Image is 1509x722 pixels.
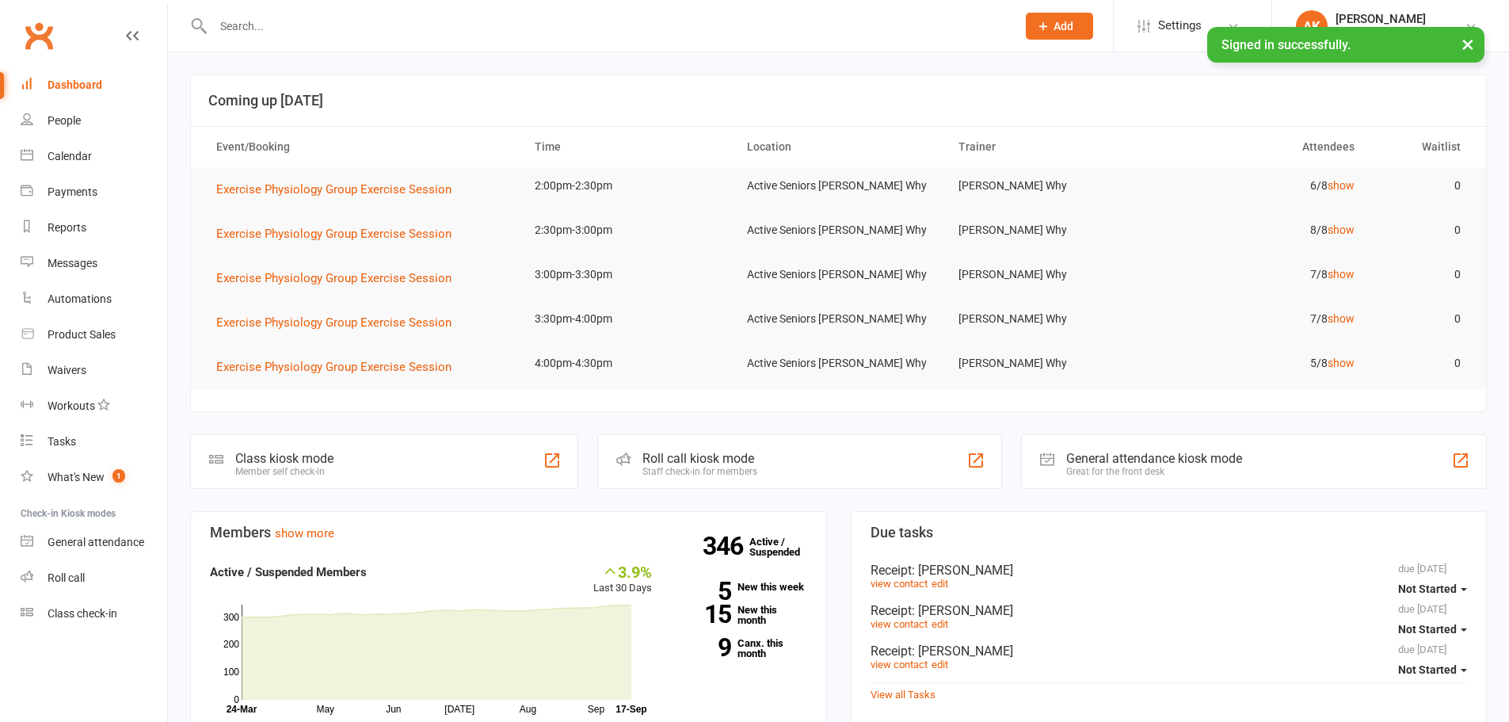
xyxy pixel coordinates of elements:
span: Exercise Physiology Group Exercise Session [216,360,452,374]
a: Dashboard [21,67,167,103]
a: view contact [871,618,928,630]
td: Active Seniors [PERSON_NAME] Why [733,300,945,338]
div: Automations [48,292,112,305]
a: 346Active / Suspended [749,525,819,569]
strong: 346 [703,534,749,558]
a: edit [932,578,948,590]
button: × [1454,27,1482,61]
td: 3:00pm-3:30pm [520,256,733,293]
th: Location [733,127,945,167]
span: Settings [1158,8,1202,44]
a: Waivers [21,353,167,388]
a: Payments [21,174,167,210]
span: 1 [112,469,125,483]
td: 0 [1369,256,1475,293]
span: : [PERSON_NAME] [912,563,1013,578]
div: 3.9% [593,563,652,580]
span: Add [1054,20,1073,32]
td: 8/8 [1157,212,1369,249]
button: Not Started [1398,655,1467,684]
div: Receipt [871,644,1468,659]
span: Exercise Physiology Group Exercise Session [216,227,452,241]
div: General attendance [48,536,144,548]
div: Reports [48,221,86,234]
span: Not Started [1398,663,1457,676]
th: Waitlist [1369,127,1475,167]
div: What's New [48,471,105,483]
button: Add [1026,13,1093,40]
span: Signed in successfully. [1221,37,1351,52]
td: 0 [1369,167,1475,204]
div: Member self check-in [235,466,333,477]
a: 9Canx. this month [676,638,807,659]
button: Not Started [1398,575,1467,603]
div: Messages [48,257,97,269]
a: Product Sales [21,317,167,353]
div: Calendar [48,150,92,162]
span: Not Started [1398,623,1457,636]
div: Receipt [871,603,1468,618]
span: : [PERSON_NAME] [912,603,1013,618]
th: Time [520,127,733,167]
td: Active Seniors [PERSON_NAME] Why [733,167,945,204]
div: Class kiosk mode [235,451,333,466]
td: 2:30pm-3:00pm [520,212,733,249]
a: view contact [871,659,928,670]
div: Product Sales [48,328,116,341]
td: 7/8 [1157,256,1369,293]
span: Exercise Physiology Group Exercise Session [216,271,452,285]
button: Exercise Physiology Group Exercise Session [216,224,463,243]
a: Automations [21,281,167,317]
a: Roll call [21,560,167,596]
div: Class check-in [48,607,117,620]
td: Active Seniors [PERSON_NAME] Why [733,345,945,382]
a: show [1328,179,1355,192]
td: 3:30pm-4:00pm [520,300,733,338]
span: Not Started [1398,583,1457,595]
td: 0 [1369,212,1475,249]
span: Exercise Physiology Group Exercise Session [216,315,452,330]
a: People [21,103,167,139]
a: edit [932,618,948,630]
td: 6/8 [1157,167,1369,204]
div: [PERSON_NAME] [1336,12,1450,26]
td: 0 [1369,300,1475,338]
td: 0 [1369,345,1475,382]
a: Calendar [21,139,167,174]
div: Staff check-in for members [642,466,757,477]
input: Search... [208,15,1005,37]
a: show [1328,268,1355,281]
div: Staying Active Dee Why [1336,26,1450,40]
span: Exercise Physiology Group Exercise Session [216,182,452,197]
span: : [PERSON_NAME] [912,644,1013,659]
a: show [1328,357,1355,369]
a: 5New this week [676,582,807,592]
a: General attendance kiosk mode [21,525,167,560]
td: Active Seniors [PERSON_NAME] Why [733,212,945,249]
div: Dashboard [48,78,102,91]
a: Messages [21,246,167,281]
td: Active Seniors [PERSON_NAME] Why [733,256,945,293]
div: People [48,114,81,127]
a: show [1328,312,1355,325]
td: 2:00pm-2:30pm [520,167,733,204]
td: 7/8 [1157,300,1369,338]
div: Workouts [48,399,95,412]
button: Not Started [1398,615,1467,644]
a: Class kiosk mode [21,596,167,632]
div: Roll call [48,571,85,584]
div: Tasks [48,435,76,448]
div: Last 30 Days [593,563,652,597]
td: [PERSON_NAME] Why [944,212,1157,249]
div: Waivers [48,364,86,376]
th: Event/Booking [202,127,520,167]
div: Payments [48,185,97,198]
a: edit [932,659,948,670]
h3: Members [210,525,807,541]
a: View all Tasks [871,689,936,701]
a: Tasks [21,424,167,460]
a: What's New1 [21,460,167,495]
td: [PERSON_NAME] Why [944,167,1157,204]
td: [PERSON_NAME] Why [944,256,1157,293]
div: Receipt [871,563,1468,578]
